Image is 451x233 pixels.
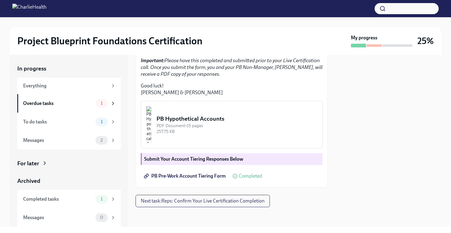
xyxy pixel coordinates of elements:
h3: 25% [417,35,434,46]
a: Messages2 [17,131,121,150]
button: PB Hypothetical AccountsPDF Document•15 pages257.75 KB [141,101,323,148]
span: Next task : Reps: Confirm Your Live Certification Completion [141,198,265,204]
div: 257.75 KB [156,129,317,135]
a: To do tasks1 [17,113,121,131]
span: 0 [96,215,107,220]
a: Everything [17,78,121,94]
a: In progress [17,65,121,73]
strong: Important: [141,58,165,63]
div: For later [17,159,39,167]
a: Messages0 [17,208,121,227]
div: Completed tasks [23,196,93,203]
div: PB Hypothetical Accounts [156,115,317,123]
div: PDF Document • 15 pages [156,123,317,129]
a: For later [17,159,121,167]
span: PB Pre-Work Account Tiering Form [145,173,226,179]
span: 1 [97,197,106,201]
img: CharlieHealth [12,4,47,14]
span: 2 [97,138,106,143]
a: Archived [17,177,121,185]
img: PB Hypothetical Accounts [146,106,152,143]
span: 1 [97,119,106,124]
strong: Submit Your Account Tiering Responses Below [144,156,243,162]
div: Everything [23,82,108,89]
strong: My progress [351,34,377,41]
p: Good luck! [PERSON_NAME] & [PERSON_NAME] [141,82,323,96]
a: Completed tasks1 [17,190,121,208]
span: 1 [97,101,106,106]
em: Please have this completed and submitted prior to your Live Certification call. Once you submit t... [141,58,323,77]
a: Overdue tasks1 [17,94,121,113]
div: Overdue tasks [23,100,93,107]
button: Next task:Reps: Confirm Your Live Certification Completion [136,195,270,207]
div: Messages [23,137,93,144]
div: Messages [23,214,93,221]
span: Completed [239,174,262,179]
h2: Project Blueprint Foundations Certification [17,35,202,47]
div: To do tasks [23,119,93,125]
a: PB Pre-Work Account Tiering Form [141,170,230,182]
